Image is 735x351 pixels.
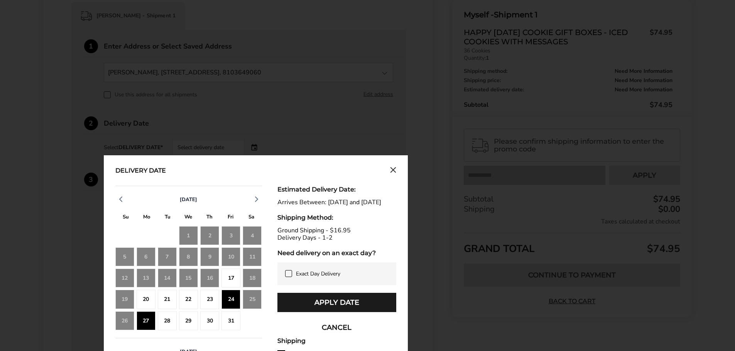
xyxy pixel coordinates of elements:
div: Shipping Method: [277,214,396,221]
div: Estimated Delivery Date: [277,186,396,193]
div: Shipping [277,337,396,344]
div: M [136,212,157,224]
button: CANCEL [277,318,396,337]
div: Ground Shipping - $16.95 Delivery Days - 1-2 [277,227,396,242]
span: Exact Day Delivery [296,270,340,277]
button: Apply Date [277,293,396,312]
div: Need delivery on an exact day? [277,249,396,257]
div: Delivery Date [115,167,166,175]
button: Close calendar [390,167,396,175]
div: W [178,212,199,224]
div: S [115,212,136,224]
span: [DATE] [180,196,197,203]
div: F [220,212,241,224]
div: Arrives Between: [DATE] and [DATE] [277,199,396,206]
button: [DATE] [177,196,200,203]
div: T [157,212,178,224]
div: T [199,212,220,224]
div: S [241,212,262,224]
